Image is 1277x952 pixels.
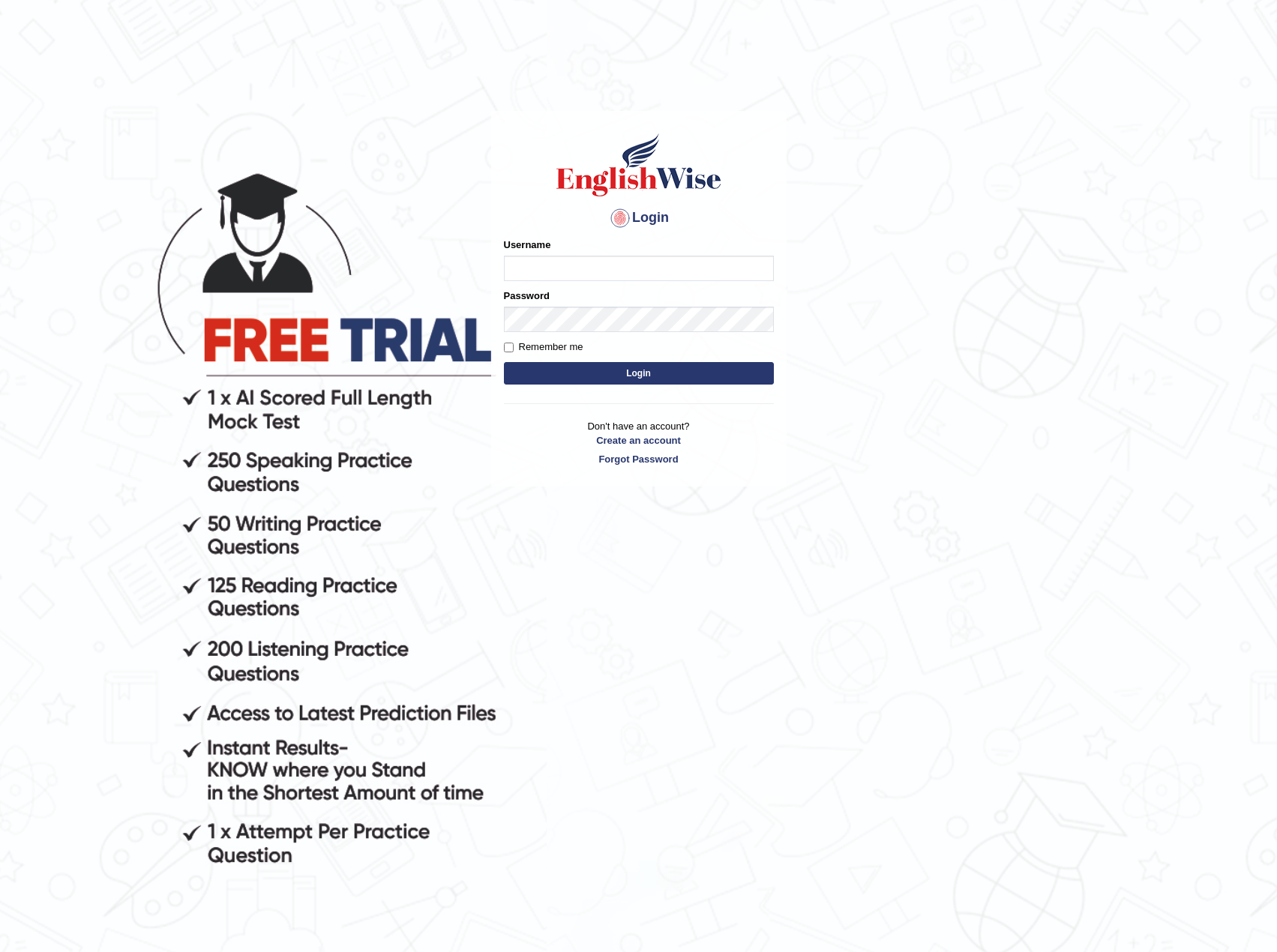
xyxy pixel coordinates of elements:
h4: Login [504,206,774,230]
a: Forgot Password [504,452,774,466]
button: Login [504,362,774,385]
input: Remember me [504,343,514,352]
label: Username [504,238,551,252]
a: Create an account [504,433,774,448]
p: Don't have an account? [504,419,774,466]
label: Remember me [504,340,583,355]
label: Password [504,289,550,303]
img: Logo of English Wise sign in for intelligent practice with AI [553,131,724,199]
